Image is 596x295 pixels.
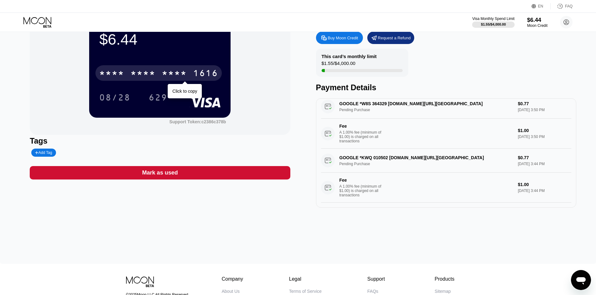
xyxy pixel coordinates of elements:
div: Click to copy [172,89,197,94]
div: This card’s monthly limit [322,54,377,59]
div: FAQs [367,289,378,294]
div: 08/28 [99,93,130,103]
div: Visa Monthly Spend Limit$1.55/$4,000.00 [472,17,514,28]
div: Support [367,276,389,282]
div: A 1.00% fee (minimum of $1.00) is charged on all transactions [339,184,386,197]
div: Add Tag [35,150,52,155]
div: Sitemap [435,289,451,294]
div: [DATE] 3:50 PM [518,135,571,139]
iframe: Nút để khởi chạy cửa sổ nhắn tin [571,270,591,290]
div: $6.44 [527,17,548,23]
div: Mark as used [30,166,290,179]
div: Payment Details [316,83,576,92]
div: EN [532,3,551,9]
div: Products [435,276,454,282]
div: Fee [339,124,383,129]
div: About Us [222,289,240,294]
div: Tags [30,136,290,145]
div: $6.44 [99,31,221,48]
div: Visa Monthly Spend Limit [472,17,514,21]
div: Company [222,276,243,282]
div: 1616 [193,69,218,79]
div: EN [538,4,543,8]
div: Request a Refund [378,35,411,41]
div: Legal [289,276,322,282]
div: FAQ [551,3,573,9]
div: Support Token:c2386c378b [169,119,226,124]
div: 629 [149,93,167,103]
div: Request a Refund [367,32,414,44]
div: $1.55 / $4,000.00 [481,22,506,26]
div: Buy Moon Credit [316,32,363,44]
div: FeeA 1.00% fee (minimum of $1.00) is charged on all transactions$1.00[DATE] 3:44 PM [321,173,571,203]
div: 08/28 [94,90,135,105]
div: Moon Credit [527,23,548,28]
div: FeeA 1.00% fee (minimum of $1.00) is charged on all transactions$1.00[DATE] 3:50 PM [321,119,571,149]
div: Mark as used [142,169,178,176]
div: A 1.00% fee (minimum of $1.00) is charged on all transactions [339,130,386,143]
div: FAQ [565,4,573,8]
div: $1.00 [518,182,571,187]
div: 629 [144,90,172,105]
div: [DATE] 3:44 PM [518,189,571,193]
div: Support Token: c2386c378b [169,119,226,124]
div: Fee [339,178,383,183]
div: $1.55 / $4,000.00 [322,61,355,69]
div: $1.00 [518,128,571,133]
div: Buy Moon Credit [328,35,358,41]
div: $6.44Moon Credit [527,17,548,28]
div: Add Tag [31,149,56,157]
div: Terms of Service [289,289,322,294]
